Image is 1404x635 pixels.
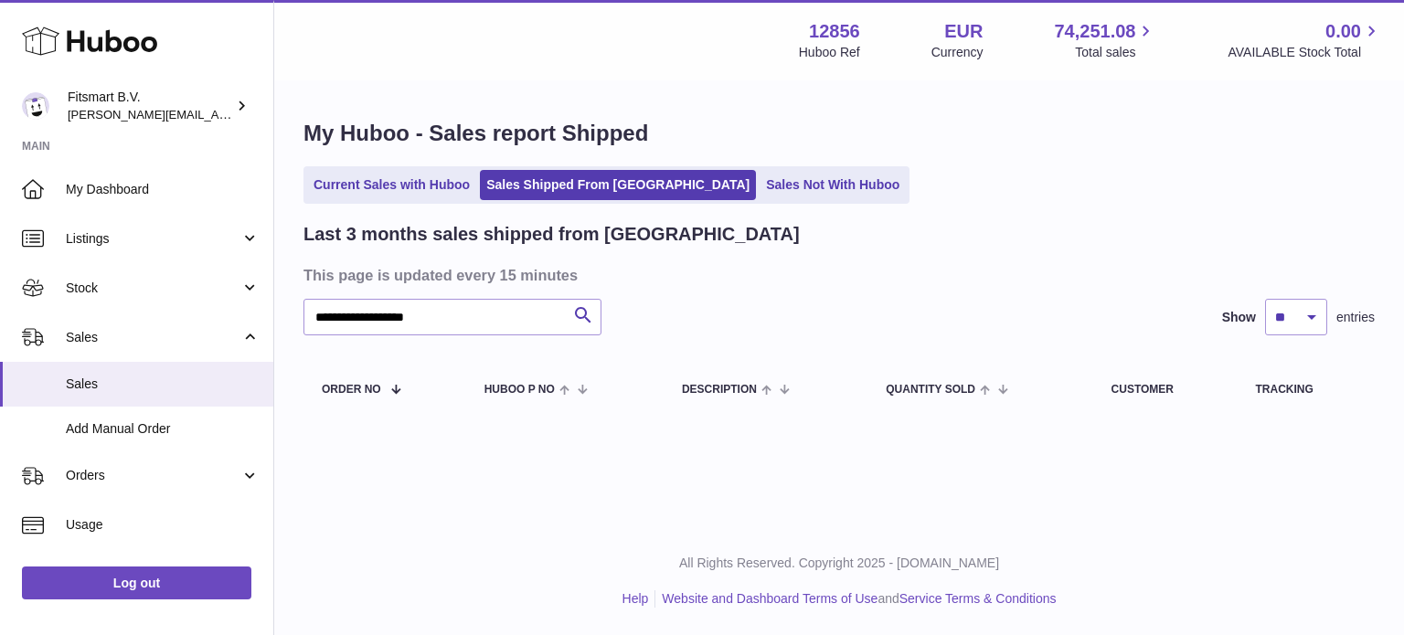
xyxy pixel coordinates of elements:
[682,384,757,396] span: Description
[66,376,260,393] span: Sales
[322,384,381,396] span: Order No
[66,420,260,438] span: Add Manual Order
[760,170,906,200] a: Sales Not With Huboo
[1111,384,1219,396] div: Customer
[22,566,251,599] a: Log out
[944,19,983,44] strong: EUR
[1228,44,1382,61] span: AVAILABLE Stock Total
[1255,384,1356,396] div: Tracking
[66,516,260,534] span: Usage
[303,119,1375,148] h1: My Huboo - Sales report Shipped
[899,591,1057,606] a: Service Terms & Conditions
[1228,19,1382,61] a: 0.00 AVAILABLE Stock Total
[68,107,367,122] span: [PERSON_NAME][EMAIL_ADDRESS][DOMAIN_NAME]
[931,44,984,61] div: Currency
[662,591,877,606] a: Website and Dashboard Terms of Use
[66,280,240,297] span: Stock
[799,44,860,61] div: Huboo Ref
[1222,309,1256,326] label: Show
[66,329,240,346] span: Sales
[66,230,240,248] span: Listings
[484,384,555,396] span: Huboo P no
[1336,309,1375,326] span: entries
[303,265,1370,285] h3: This page is updated every 15 minutes
[886,384,975,396] span: Quantity Sold
[307,170,476,200] a: Current Sales with Huboo
[66,181,260,198] span: My Dashboard
[303,222,800,247] h2: Last 3 months sales shipped from [GEOGRAPHIC_DATA]
[68,89,232,123] div: Fitsmart B.V.
[1054,19,1135,44] span: 74,251.08
[809,19,860,44] strong: 12856
[1075,44,1156,61] span: Total sales
[22,92,49,120] img: jonathan@leaderoo.com
[1325,19,1361,44] span: 0.00
[1054,19,1156,61] a: 74,251.08 Total sales
[480,170,756,200] a: Sales Shipped From [GEOGRAPHIC_DATA]
[622,591,649,606] a: Help
[66,467,240,484] span: Orders
[289,555,1389,572] p: All Rights Reserved. Copyright 2025 - [DOMAIN_NAME]
[655,590,1056,608] li: and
